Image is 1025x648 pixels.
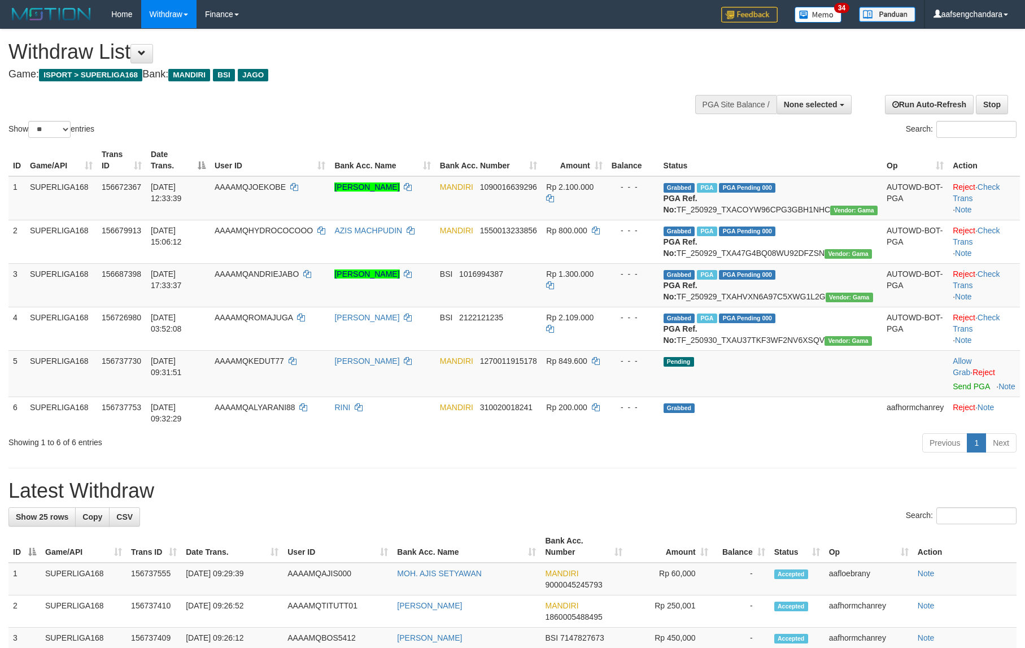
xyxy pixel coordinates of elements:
b: PGA Ref. No: [664,194,697,214]
span: Copy 1550013233856 to clipboard [480,226,537,235]
th: Op: activate to sort column ascending [882,144,948,176]
span: Grabbed [664,227,695,236]
span: 156672367 [102,182,141,192]
span: Vendor URL: https://trx31.1velocity.biz [826,293,873,302]
a: Allow Grab [953,356,971,377]
a: [PERSON_NAME] [334,313,399,322]
label: Search: [906,121,1017,138]
td: SUPERLIGA168 [25,220,97,263]
th: ID: activate to sort column descending [8,530,41,563]
div: - - - [612,355,655,367]
td: [DATE] 09:26:52 [181,595,283,628]
b: PGA Ref. No: [664,281,697,301]
span: Grabbed [664,270,695,280]
a: Note [955,336,972,345]
th: Status: activate to sort column ascending [770,530,825,563]
td: · [948,397,1020,429]
div: PGA Site Balance / [695,95,777,114]
th: Date Trans.: activate to sort column ascending [181,530,283,563]
a: Note [998,382,1015,391]
span: AAAAMQALYARANI88 [215,403,295,412]
td: AAAAMQTITUTT01 [283,595,392,628]
span: Copy 2122121235 to clipboard [459,313,503,322]
span: Copy 310020018241 to clipboard [480,403,533,412]
a: Send PGA [953,382,989,391]
a: Note [955,249,972,258]
td: · · [948,220,1020,263]
h4: Game: Bank: [8,69,672,80]
a: Reject [953,182,975,192]
td: AUTOWD-BOT-PGA [882,220,948,263]
td: 2 [8,220,25,263]
a: CSV [109,507,140,527]
td: 4 [8,307,25,350]
a: MOH. AJIS SETYAWAN [397,569,482,578]
span: Copy 1016994387 to clipboard [459,269,503,279]
span: [DATE] 09:31:51 [151,356,182,377]
span: Accepted [774,569,808,579]
span: 156737753 [102,403,141,412]
span: Vendor URL: https://trx31.1velocity.biz [825,249,872,259]
span: [DATE] 17:33:37 [151,269,182,290]
img: panduan.png [859,7,915,22]
b: PGA Ref. No: [664,324,697,345]
th: User ID: activate to sort column ascending [210,144,330,176]
td: - [713,595,770,628]
td: SUPERLIGA168 [25,307,97,350]
span: AAAAMQHYDROCOCOOO [215,226,313,235]
span: Marked by aafsoycanthlai [697,270,717,280]
span: 156737730 [102,356,141,366]
span: [DATE] 12:33:39 [151,182,182,203]
span: [DATE] 15:06:12 [151,226,182,246]
a: Note [918,601,935,610]
th: Balance [607,144,659,176]
a: Run Auto-Refresh [885,95,974,114]
label: Show entries [8,121,94,138]
span: Rp 849.600 [546,356,587,366]
div: - - - [612,402,655,413]
td: 156737410 [127,595,181,628]
th: Amount: activate to sort column ascending [627,530,713,563]
a: Stop [976,95,1008,114]
td: 5 [8,350,25,397]
td: SUPERLIGA168 [25,397,97,429]
a: Note [955,292,972,301]
th: Trans ID: activate to sort column ascending [97,144,146,176]
span: Grabbed [664,183,695,193]
span: PGA Pending [719,227,775,236]
span: AAAAMQKEDUT77 [215,356,284,366]
span: Copy 1270011915178 to clipboard [480,356,537,366]
span: PGA Pending [719,314,775,323]
span: AAAAMQROMAJUGA [215,313,293,322]
span: MANDIRI [545,569,578,578]
a: Previous [922,433,967,453]
td: AUTOWD-BOT-PGA [882,176,948,220]
td: · · [948,263,1020,307]
span: Copy 7147827673 to clipboard [560,633,604,642]
img: Feedback.jpg [721,7,778,23]
span: AAAAMQANDRIEJABO [215,269,299,279]
span: Copy 9000045245793 to clipboard [545,580,602,589]
td: [DATE] 09:29:39 [181,563,283,595]
span: BSI [213,69,235,81]
select: Showentries [28,121,71,138]
td: 1 [8,176,25,220]
td: SUPERLIGA168 [25,350,97,397]
span: MANDIRI [440,356,473,366]
span: Marked by aafsengchandara [697,183,717,193]
div: - - - [612,312,655,323]
th: Game/API: activate to sort column ascending [41,530,127,563]
span: Rp 2.100.000 [546,182,594,192]
td: · [948,350,1020,397]
span: Rp 200.000 [546,403,587,412]
a: Next [985,433,1017,453]
span: Show 25 rows [16,512,68,521]
span: AAAAMQJOEKOBE [215,182,286,192]
th: Bank Acc. Number: activate to sort column ascending [540,530,626,563]
td: 2 [8,595,41,628]
div: - - - [612,181,655,193]
a: Reject [953,313,975,322]
td: SUPERLIGA168 [25,176,97,220]
th: Game/API: activate to sort column ascending [25,144,97,176]
a: Check Trans [953,313,1000,333]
